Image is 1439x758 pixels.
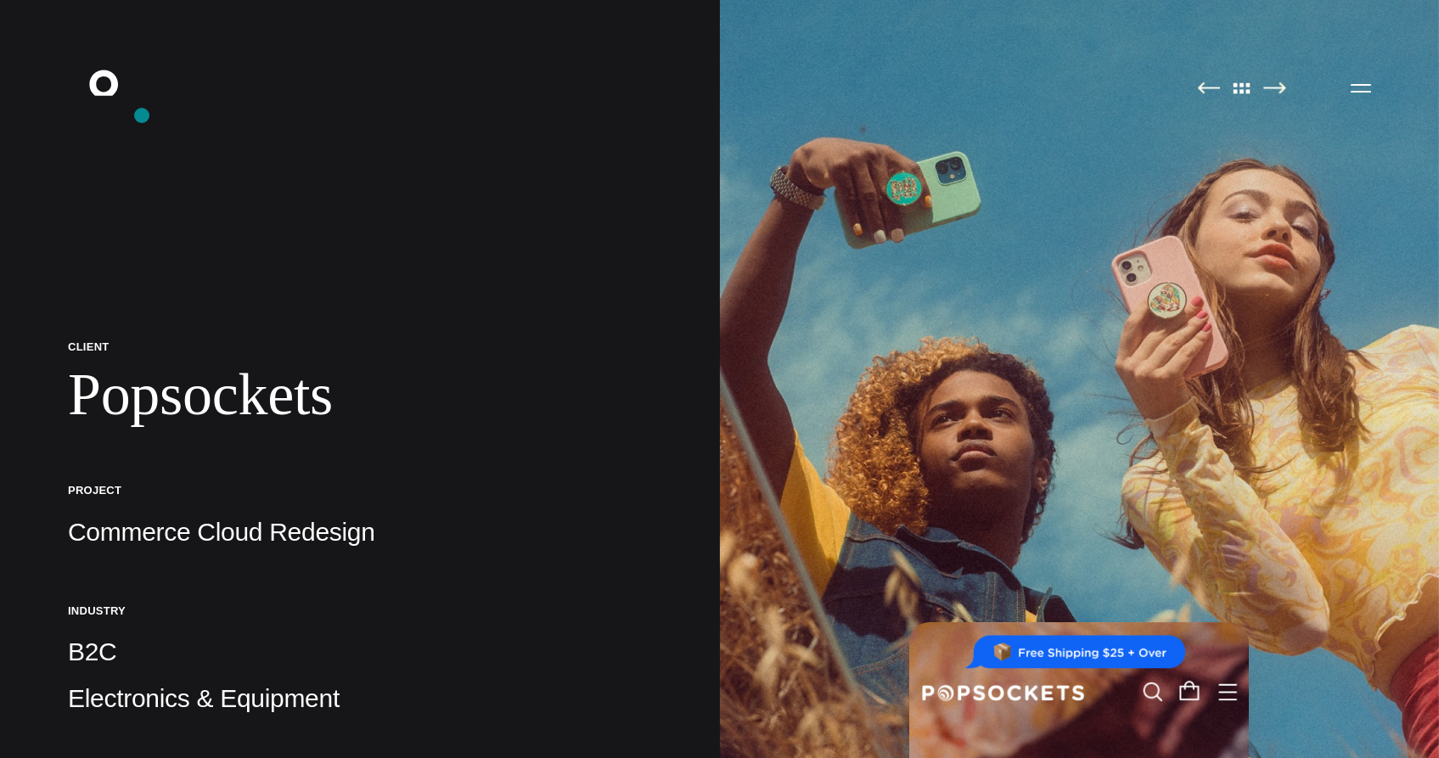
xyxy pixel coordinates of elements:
[68,604,652,618] h5: Industry
[68,682,652,716] p: Electronics & Equipment
[68,515,652,549] p: Commerce Cloud Redesign
[68,483,652,497] h5: Project
[68,360,652,430] h1: Popsockets
[68,635,652,669] p: B2C
[68,340,652,354] p: Client
[1197,81,1220,94] img: Previous Page
[1263,81,1286,94] img: Next Page
[1341,70,1381,105] button: Open
[1224,81,1260,94] img: All Pages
